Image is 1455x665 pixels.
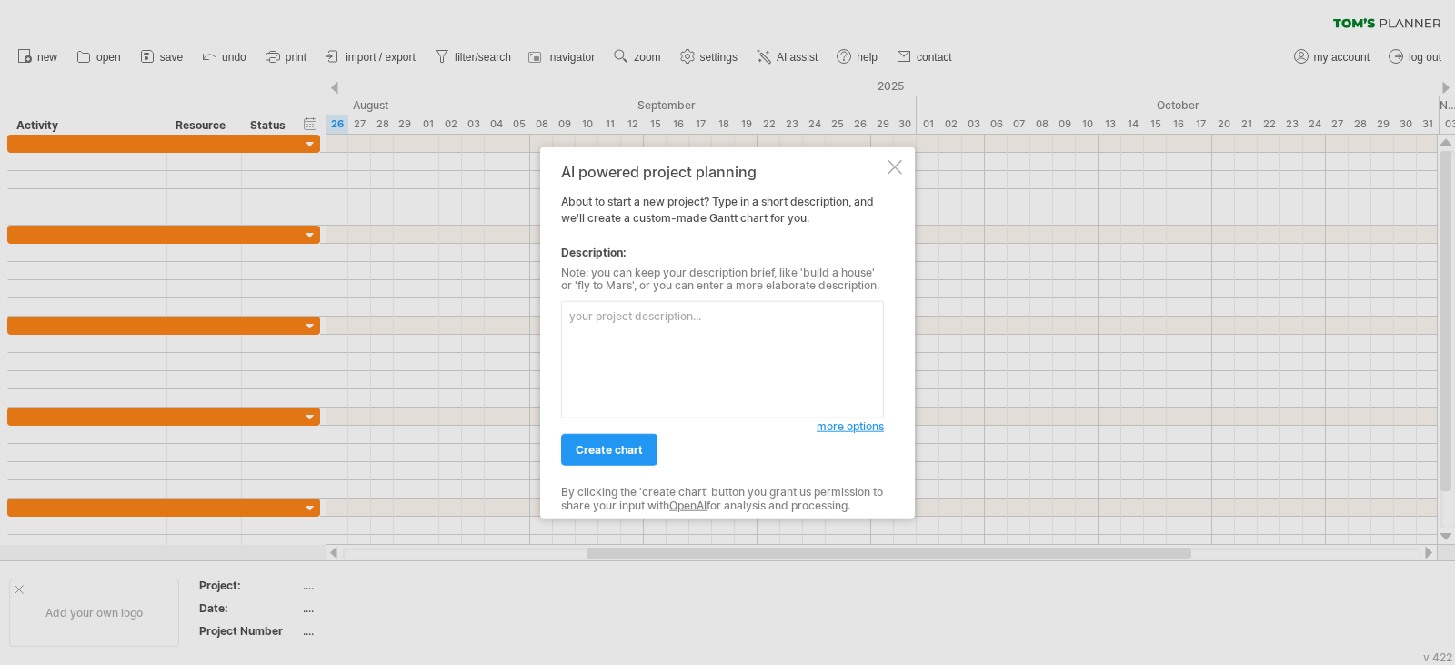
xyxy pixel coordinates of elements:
div: Description: [561,244,884,260]
span: more options [817,419,884,433]
span: create chart [576,443,643,457]
a: more options [817,418,884,435]
a: OpenAI [669,498,707,511]
div: About to start a new project? Type in a short description, and we'll create a custom-made Gantt c... [561,163,884,502]
a: create chart [561,434,657,466]
div: Note: you can keep your description brief, like 'build a house' or 'fly to Mars', or you can ente... [561,266,884,292]
div: By clicking the 'create chart' button you grant us permission to share your input with for analys... [561,486,884,512]
div: AI powered project planning [561,163,884,179]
